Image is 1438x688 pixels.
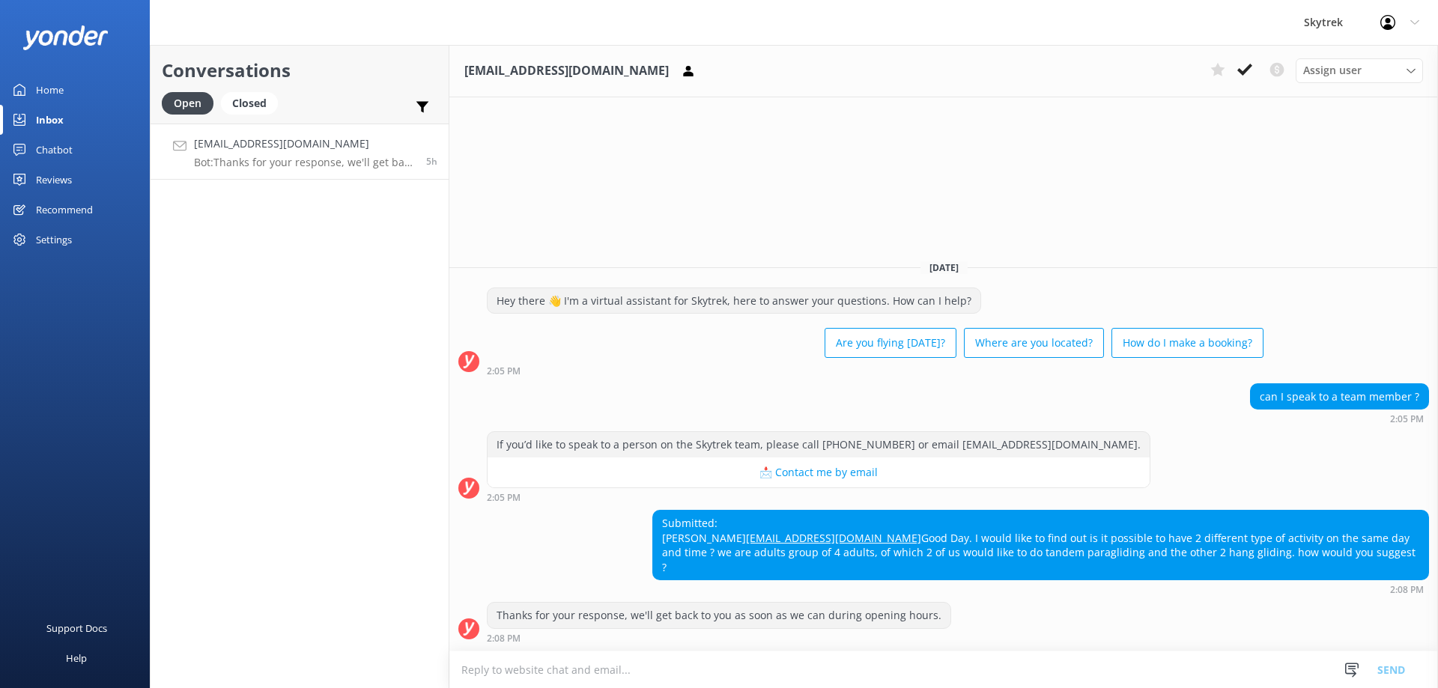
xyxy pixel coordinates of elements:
[1250,413,1429,424] div: Sep 20 2025 02:05pm (UTC +12:00) Pacific/Auckland
[825,328,956,358] button: Are you flying [DATE]?
[36,105,64,135] div: Inbox
[1390,585,1424,594] strong: 2:08 PM
[221,94,285,111] a: Closed
[488,457,1150,487] button: 📩 Contact me by email
[487,493,521,502] strong: 2:05 PM
[487,367,521,376] strong: 2:05 PM
[151,124,449,180] a: [EMAIL_ADDRESS][DOMAIN_NAME]Bot:Thanks for your response, we'll get back to you as soon as we can...
[194,156,415,169] p: Bot: Thanks for your response, we'll get back to you as soon as we can during opening hours.
[426,155,437,168] span: Sep 20 2025 02:08pm (UTC +12:00) Pacific/Auckland
[162,92,213,115] div: Open
[487,633,951,643] div: Sep 20 2025 02:08pm (UTC +12:00) Pacific/Auckland
[36,195,93,225] div: Recommend
[1303,62,1362,79] span: Assign user
[487,634,521,643] strong: 2:08 PM
[162,56,437,85] h2: Conversations
[920,261,968,274] span: [DATE]
[36,225,72,255] div: Settings
[488,288,980,314] div: Hey there 👋 I'm a virtual assistant for Skytrek, here to answer your questions. How can I help?
[652,584,1429,594] div: Sep 20 2025 02:08pm (UTC +12:00) Pacific/Auckland
[964,328,1104,358] button: Where are you located?
[22,25,109,50] img: yonder-white-logo.png
[488,603,950,628] div: Thanks for your response, we'll get back to you as soon as we can during opening hours.
[653,511,1428,579] div: Submitted: [PERSON_NAME] Good Day. I would like to find out is it possible to have 2 different ty...
[1111,328,1263,358] button: How do I make a booking?
[66,643,87,673] div: Help
[194,136,415,152] h4: [EMAIL_ADDRESS][DOMAIN_NAME]
[46,613,107,643] div: Support Docs
[488,432,1150,457] div: If you’d like to speak to a person on the Skytrek team, please call [PHONE_NUMBER] or email [EMAI...
[487,365,1263,376] div: Sep 20 2025 02:05pm (UTC +12:00) Pacific/Auckland
[487,492,1150,502] div: Sep 20 2025 02:05pm (UTC +12:00) Pacific/Auckland
[221,92,278,115] div: Closed
[36,135,73,165] div: Chatbot
[36,165,72,195] div: Reviews
[746,531,921,545] a: [EMAIL_ADDRESS][DOMAIN_NAME]
[36,75,64,105] div: Home
[1296,58,1423,82] div: Assign User
[1251,384,1428,410] div: can I speak to a team member ?
[464,61,669,81] h3: [EMAIL_ADDRESS][DOMAIN_NAME]
[1390,415,1424,424] strong: 2:05 PM
[162,94,221,111] a: Open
